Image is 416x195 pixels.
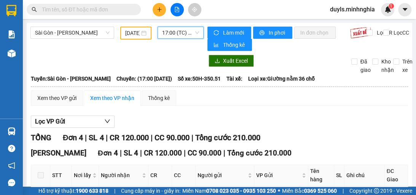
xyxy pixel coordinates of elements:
span: Chuyến: (17:00 [DATE]) [116,75,172,83]
button: printerIn phơi [253,27,292,39]
strong: 0708 023 035 - 0935 103 250 [206,188,276,194]
span: Làm mới [223,29,245,37]
span: aim [192,7,197,12]
span: Tổng cước 210.000 [195,133,260,142]
span: Sài Gòn - Phan Rí [35,27,110,38]
input: Tìm tên, số ĐT hoặc mã đơn [42,5,132,14]
th: SL [334,165,344,186]
sup: 1 [389,3,394,9]
div: Xem theo VP gửi [37,94,77,102]
span: question-circle [8,145,15,152]
strong: 0369 525 060 [304,188,337,194]
span: Cung cấp máy in - giấy in: [121,187,180,195]
span: duyls.minhnghia [324,5,381,14]
b: Tuyến: Sài Gòn - [PERSON_NAME] [31,76,111,82]
span: TỔNG [31,133,51,142]
span: CC 90.000 [188,149,222,157]
img: 9k= [350,27,371,39]
span: Đơn 4 [63,133,83,142]
span: Miền Bắc [282,187,337,195]
span: CR 120.000 [109,133,148,142]
img: warehouse-icon [8,127,16,135]
span: Lọc CC [390,29,410,37]
span: Loại xe: Giường nằm 36 chỗ [248,75,315,83]
span: | [223,149,225,157]
span: | [114,187,115,195]
button: In đơn chọn [294,27,336,39]
span: | [343,187,344,195]
span: Lọc CR [374,29,394,37]
span: Đã giao [357,57,374,74]
span: Nơi lấy [74,171,91,179]
span: Người nhận [101,171,140,179]
span: Tổng cước 210.000 [227,149,292,157]
button: plus [153,3,166,16]
span: | [150,133,152,142]
img: icon-new-feature [384,6,391,13]
span: message [8,179,15,186]
span: In phơi [269,29,286,37]
span: copyright [374,188,379,193]
span: | [191,133,193,142]
img: warehouse-icon [8,49,16,57]
span: printer [259,30,266,36]
span: CC 90.000 [154,133,189,142]
span: Số xe: 50H-350.51 [178,75,221,83]
button: caret-down [398,3,411,16]
div: Xem theo VP nhận [90,94,134,102]
span: ⚪️ [278,189,280,192]
button: aim [188,3,201,16]
span: download [215,58,220,64]
input: 13/08/2025 [125,29,140,37]
span: SL 4 [124,149,138,157]
span: Kho nhận [378,57,397,74]
span: VP Gửi [256,171,300,179]
span: Đơn 4 [98,149,118,157]
span: | [184,149,186,157]
span: | [105,133,107,142]
button: Lọc VP Gửi [31,116,115,128]
span: 17:00 (TC) - 50H-350.51 [162,27,199,38]
img: solution-icon [8,30,16,38]
span: Hỗ trợ kỹ thuật: [38,187,108,195]
span: bar-chart [214,42,220,48]
span: file-add [174,7,180,12]
span: | [140,149,142,157]
th: STT [50,165,72,186]
span: Miền Nam [182,187,276,195]
span: plus [157,7,162,12]
span: | [120,149,122,157]
span: Xuất Excel [223,57,248,65]
span: Trên xe [399,57,416,74]
th: Tên hàng [308,165,334,186]
span: search [32,7,37,12]
span: caret-down [402,6,408,13]
span: [PERSON_NAME] [31,149,86,157]
span: SL 4 [89,133,104,142]
span: down [104,118,110,124]
span: 1 [390,3,392,9]
strong: 1900 633 818 [76,188,108,194]
th: ĐC Giao [385,165,408,186]
button: file-add [171,3,184,16]
button: downloadXuất Excel [209,55,254,67]
span: Thống kê [223,41,246,49]
span: sync [214,30,220,36]
th: Ghi chú [344,165,385,186]
span: Lọc VP Gửi [35,117,65,126]
th: CR [148,165,172,186]
span: notification [8,162,15,169]
button: syncLàm mới [207,27,251,39]
span: CR 120.000 [144,149,182,157]
span: | [85,133,87,142]
div: Thống kê [148,94,170,102]
span: Tài xế: [226,75,242,83]
button: bar-chartThống kê [207,39,252,51]
img: logo-vxr [6,5,16,16]
th: CC [172,165,196,186]
span: Người gửi [198,171,246,179]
